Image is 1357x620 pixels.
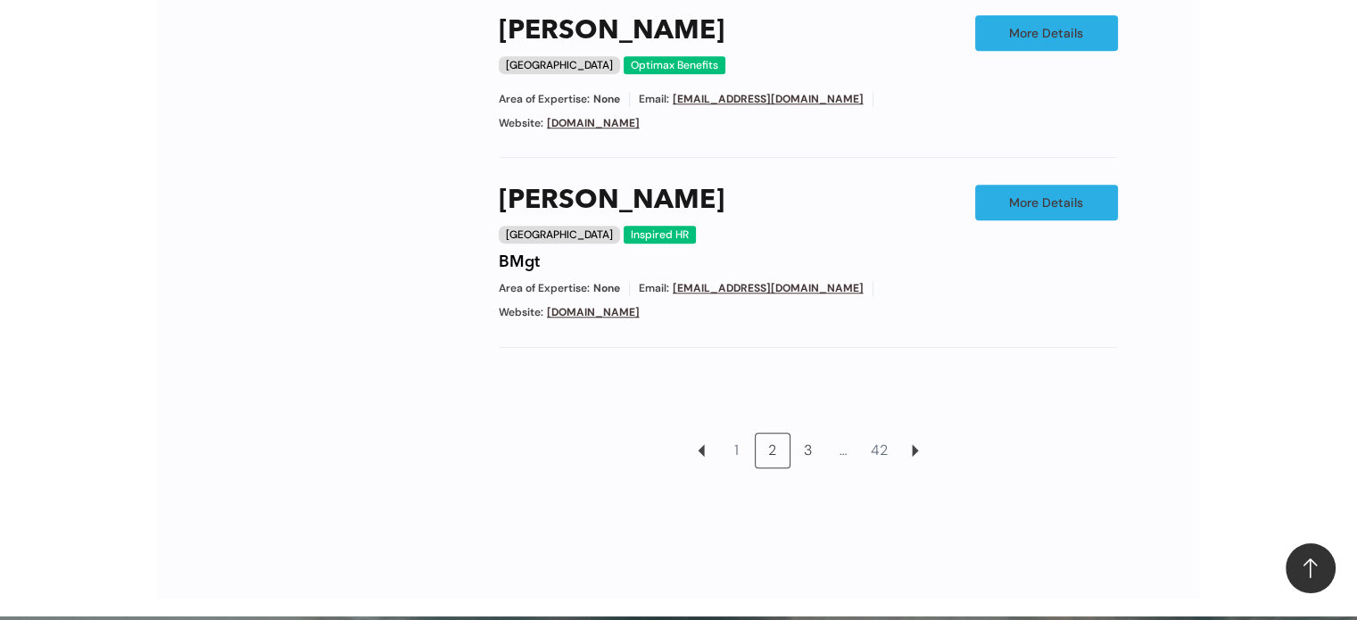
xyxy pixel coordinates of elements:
[624,56,725,74] div: Optimax Benefits
[499,226,620,244] div: [GEOGRAPHIC_DATA]
[499,305,543,320] span: Website:
[624,226,696,244] div: Inspired HR
[547,116,640,130] a: [DOMAIN_NAME]
[756,434,790,467] a: 2
[499,185,724,217] a: [PERSON_NAME]
[593,281,620,296] span: None
[827,434,861,467] a: …
[791,434,825,467] a: 3
[975,185,1118,220] a: More Details
[499,281,590,296] span: Area of Expertise:
[499,92,590,107] span: Area of Expertise:
[673,281,864,295] a: [EMAIL_ADDRESS][DOMAIN_NAME]
[975,15,1118,51] a: More Details
[863,434,897,467] a: 42
[673,92,864,106] a: [EMAIL_ADDRESS][DOMAIN_NAME]
[639,92,669,107] span: Email:
[499,252,540,272] h4: BMgt
[639,281,669,296] span: Email:
[499,15,724,47] a: [PERSON_NAME]
[720,434,754,467] a: 1
[593,92,620,107] span: None
[499,56,620,74] div: [GEOGRAPHIC_DATA]
[499,116,543,131] span: Website:
[547,305,640,319] a: [DOMAIN_NAME]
